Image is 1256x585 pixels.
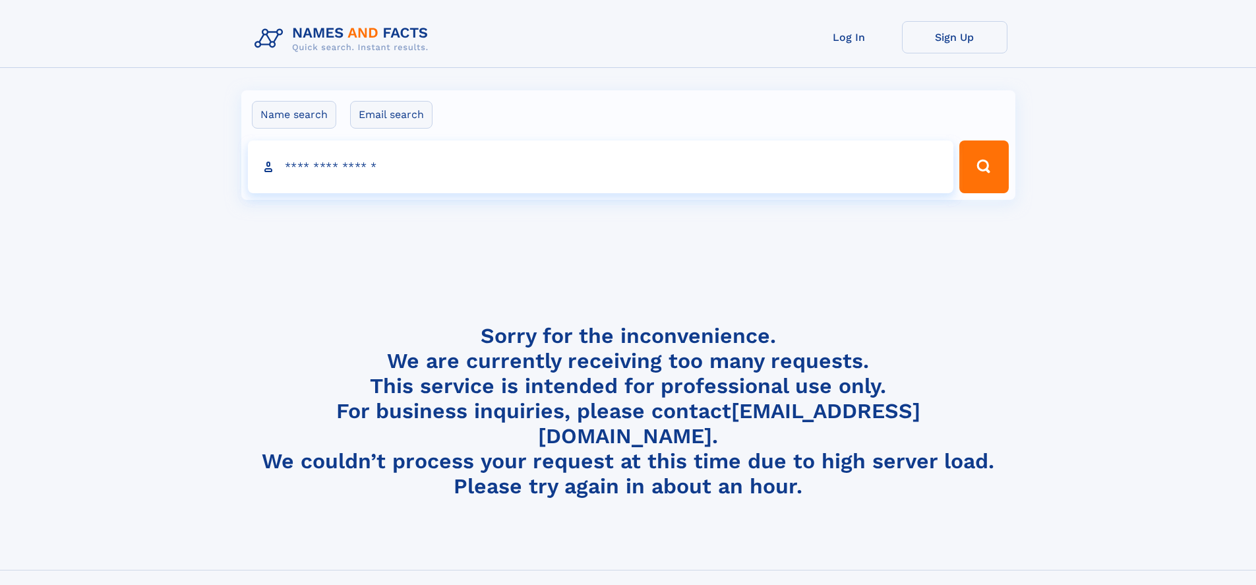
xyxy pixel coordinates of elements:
[249,323,1007,499] h4: Sorry for the inconvenience. We are currently receiving too many requests. This service is intend...
[350,101,433,129] label: Email search
[538,398,920,448] a: [EMAIL_ADDRESS][DOMAIN_NAME]
[902,21,1007,53] a: Sign Up
[796,21,902,53] a: Log In
[248,140,954,193] input: search input
[959,140,1008,193] button: Search Button
[252,101,336,129] label: Name search
[249,21,439,57] img: Logo Names and Facts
